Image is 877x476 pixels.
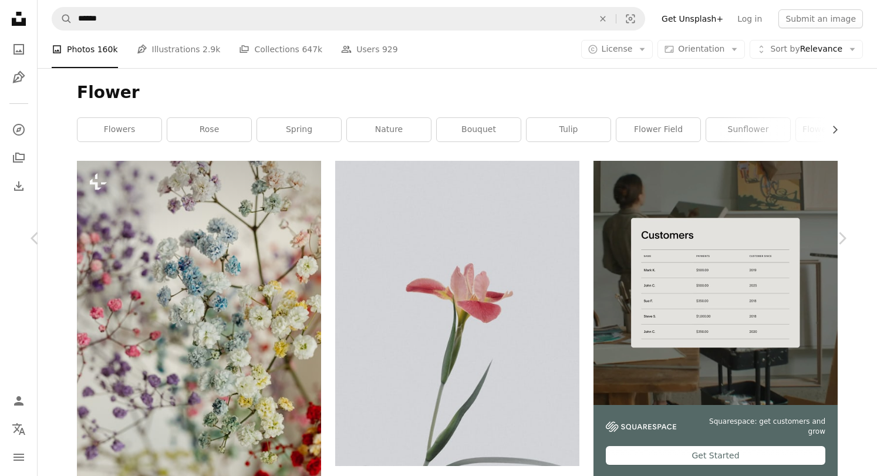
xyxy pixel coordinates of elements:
button: Orientation [657,40,745,59]
button: Search Unsplash [52,8,72,30]
button: scroll list to the right [824,118,838,141]
a: Collections [7,146,31,170]
button: Submit an image [778,9,863,28]
a: a bunch of flowers that are in a vase [77,338,321,349]
img: file-1747939376688-baf9a4a454ffimage [593,161,838,405]
a: Users 929 [341,31,397,68]
form: Find visuals sitewide [52,7,645,31]
span: 647k [302,43,322,56]
a: Get Unsplash+ [655,9,730,28]
a: Illustrations 2.9k [137,31,221,68]
a: Log in [730,9,769,28]
span: License [602,44,633,53]
img: pink petaled flower [335,161,579,466]
button: License [581,40,653,59]
a: Illustrations [7,66,31,89]
a: sunflower [706,118,790,141]
span: 929 [382,43,398,56]
button: Clear [590,8,616,30]
span: Squarespace: get customers and grow [690,417,825,437]
button: Visual search [616,8,645,30]
a: flower field [616,118,700,141]
a: pink petaled flower [335,308,579,318]
h1: Flower [77,82,838,103]
a: Photos [7,38,31,61]
span: Orientation [678,44,724,53]
a: nature [347,118,431,141]
a: tulip [527,118,610,141]
a: rose [167,118,251,141]
span: Relevance [770,43,842,55]
button: Menu [7,445,31,469]
span: 2.9k [203,43,220,56]
div: Get Started [606,446,825,465]
a: flowers [77,118,161,141]
img: file-1747939142011-51e5cc87e3c9 [606,421,676,432]
a: spring [257,118,341,141]
span: Sort by [770,44,800,53]
button: Language [7,417,31,441]
a: bouquet [437,118,521,141]
a: Explore [7,118,31,141]
a: Log in / Sign up [7,389,31,413]
a: Next [807,182,877,295]
a: Collections 647k [239,31,322,68]
button: Sort byRelevance [750,40,863,59]
a: Download History [7,174,31,198]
